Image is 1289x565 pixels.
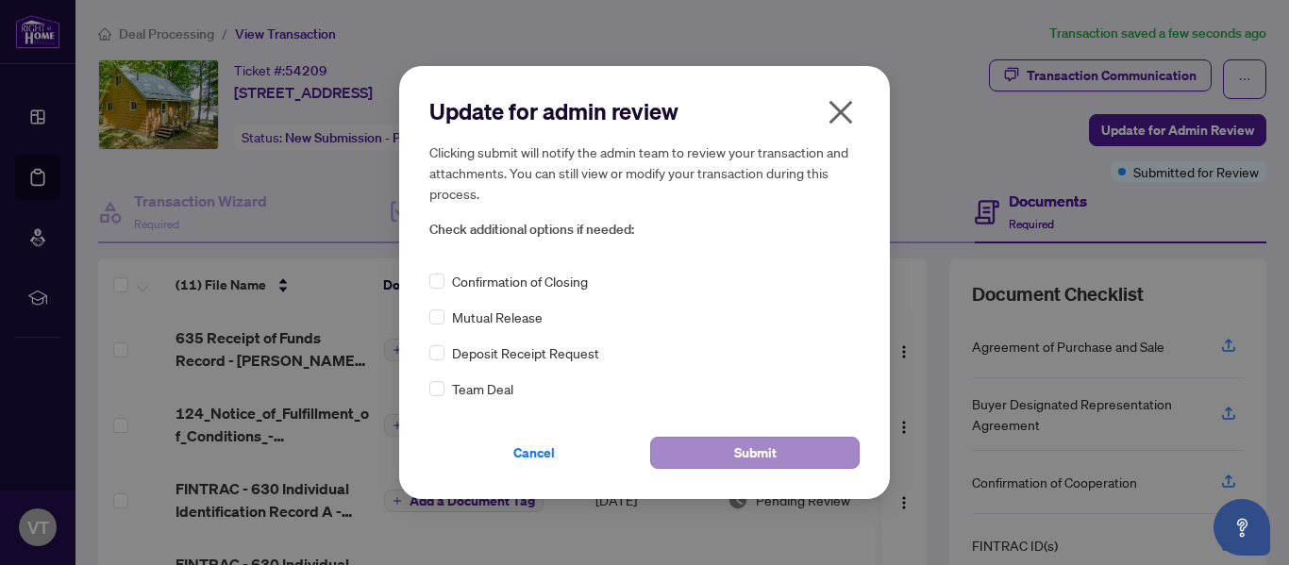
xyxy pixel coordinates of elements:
[429,437,639,469] button: Cancel
[429,96,860,126] h2: Update for admin review
[452,271,588,291] span: Confirmation of Closing
[513,438,555,468] span: Cancel
[1214,499,1270,556] button: Open asap
[429,219,860,241] span: Check additional options if needed:
[429,141,860,204] h5: Clicking submit will notify the admin team to review your transaction and attachments. You can st...
[650,437,860,469] button: Submit
[452,342,599,363] span: Deposit Receipt Request
[452,307,543,327] span: Mutual Release
[826,97,856,127] span: close
[452,378,513,399] span: Team Deal
[734,438,777,468] span: Submit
